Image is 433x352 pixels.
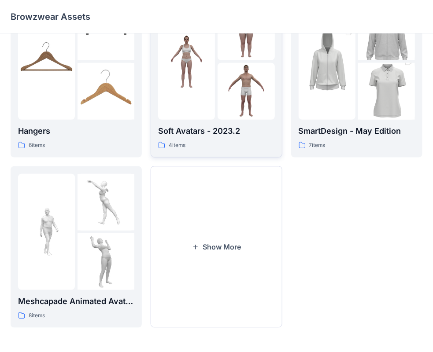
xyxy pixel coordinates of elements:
img: folder 1 [158,33,215,90]
img: folder 1 [18,203,75,260]
p: Soft Avatars - 2023.2 [158,125,274,137]
p: 6 items [29,141,45,150]
img: folder 1 [18,33,75,90]
p: Browzwear Assets [11,11,90,23]
img: folder 3 [358,49,415,134]
img: folder 3 [218,63,274,120]
img: folder 1 [299,19,355,104]
img: folder 3 [78,63,134,120]
p: 4 items [169,141,185,150]
img: folder 3 [78,233,134,290]
p: Meshcapade Animated Avatars [18,295,134,308]
img: folder 2 [78,174,134,231]
p: SmartDesign - May Edition [299,125,415,137]
p: Hangers [18,125,134,137]
button: Show More [151,166,282,328]
p: 8 items [29,311,45,320]
a: folder 1folder 2folder 3Meshcapade Animated Avatars8items [11,166,142,328]
p: 7 items [309,141,326,150]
